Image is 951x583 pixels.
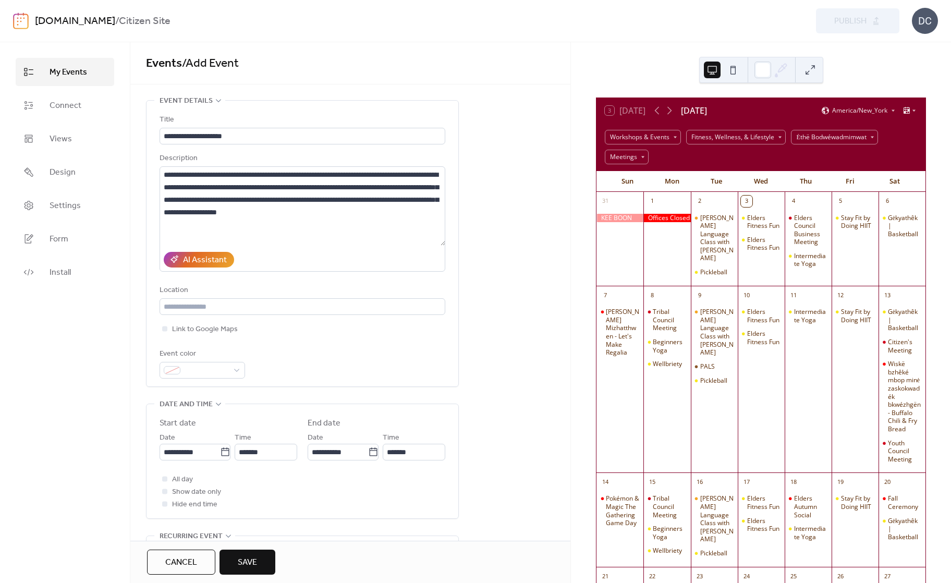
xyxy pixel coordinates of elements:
[691,549,738,557] div: Pickleball
[146,52,182,75] a: Events
[606,308,639,357] div: [PERSON_NAME] Mizhatthwen - Let's Make Regalia
[308,432,323,444] span: Date
[835,289,846,301] div: 12
[235,432,251,444] span: Time
[160,530,223,543] span: Recurring event
[788,196,799,207] div: 4
[747,308,781,324] div: Elders Fitness Fun
[308,417,340,430] div: End date
[119,11,170,31] b: Citizen Site
[16,58,114,86] a: My Events
[872,171,917,192] div: Sat
[691,494,738,543] div: Bodwéwadmimwen Potawatomi Language Class with Kevin Daugherty
[681,104,707,117] div: [DATE]
[879,338,925,354] div: Citizen's Meeting
[794,525,827,541] div: Intermediate Yoga
[691,214,738,263] div: Bodwéwadmimwen Potawatomi Language Class with Kevin Daugherty
[841,494,874,511] div: Stay Fit by Doing HIIT
[879,439,925,464] div: Youth Council Meeting
[220,550,275,575] button: Save
[643,546,690,555] div: Wellbriety
[643,494,690,519] div: Tribal Council Meeting
[165,556,197,569] span: Cancel
[794,252,827,268] div: Intermediate Yoga
[835,476,846,488] div: 19
[653,308,686,332] div: Tribal Council Meeting
[600,476,611,488] div: 14
[700,214,734,263] div: [PERSON_NAME] Language Class with [PERSON_NAME]
[785,214,832,246] div: Elders Council Business Meeting
[879,517,925,541] div: Gėkyathêk | Basketball
[600,289,611,301] div: 7
[888,439,921,464] div: Youth Council Meeting
[50,100,81,112] span: Connect
[16,125,114,153] a: Views
[172,486,221,499] span: Show date only
[741,570,752,582] div: 24
[50,233,68,246] span: Form
[596,494,643,527] div: Pokémon & Magic The Gathering Game Day
[888,360,921,433] div: Wiskë bzhêké mbop minė zaskokwadék bkwézhgën - Buffalo Chili & Fry Bread
[738,517,785,533] div: Elders Fitness Fun
[882,570,893,582] div: 27
[643,308,690,332] div: Tribal Council Meeting
[16,91,114,119] a: Connect
[832,308,879,324] div: Stay Fit by Doing HIIT
[882,289,893,301] div: 13
[694,476,705,488] div: 16
[160,284,443,297] div: Location
[160,95,213,107] span: Event details
[788,570,799,582] div: 25
[747,214,781,230] div: Elders Fitness Fun
[888,214,921,238] div: Gėkyathêk | Basketball
[694,570,705,582] div: 23
[16,225,114,253] a: Form
[888,308,921,332] div: Gėkyathêk | Basketball
[16,158,114,186] a: Design
[788,476,799,488] div: 18
[700,362,715,371] div: PALS
[691,268,738,276] div: Pickleball
[238,556,257,569] span: Save
[596,214,643,223] div: KEE BOON MEIN KAA Pow Wow
[741,476,752,488] div: 17
[691,308,738,357] div: Bodwéwadmimwen Potawatomi Language Class with Kevin Daugherty
[115,11,119,31] b: /
[785,252,832,268] div: Intermediate Yoga
[739,171,784,192] div: Wed
[694,171,739,192] div: Tue
[738,214,785,230] div: Elders Fitness Fun
[700,494,734,543] div: [PERSON_NAME] Language Class with [PERSON_NAME]
[650,171,694,192] div: Mon
[647,196,658,207] div: 1
[738,494,785,511] div: Elders Fitness Fun
[882,476,893,488] div: 20
[160,398,213,411] span: Date and time
[147,550,215,575] button: Cancel
[600,570,611,582] div: 21
[643,338,690,354] div: Beginners Yoga
[788,289,799,301] div: 11
[747,330,781,346] div: Elders Fitness Fun
[691,376,738,385] div: Pickleball
[835,570,846,582] div: 26
[647,476,658,488] div: 15
[694,289,705,301] div: 9
[785,494,832,519] div: Elders Autumn Social
[182,52,239,75] span: / Add Event
[383,432,399,444] span: Time
[879,214,925,238] div: Gėkyathêk | Basketball
[16,258,114,286] a: Install
[160,152,443,165] div: Description
[160,417,196,430] div: Start date
[694,196,705,207] div: 2
[741,289,752,301] div: 10
[747,517,781,533] div: Elders Fitness Fun
[794,214,827,246] div: Elders Council Business Meeting
[832,494,879,511] div: Stay Fit by Doing HIIT
[888,517,921,541] div: Gėkyathêk | Basketball
[605,171,650,192] div: Sun
[888,338,921,354] div: Citizen's Meeting
[794,494,827,519] div: Elders Autumn Social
